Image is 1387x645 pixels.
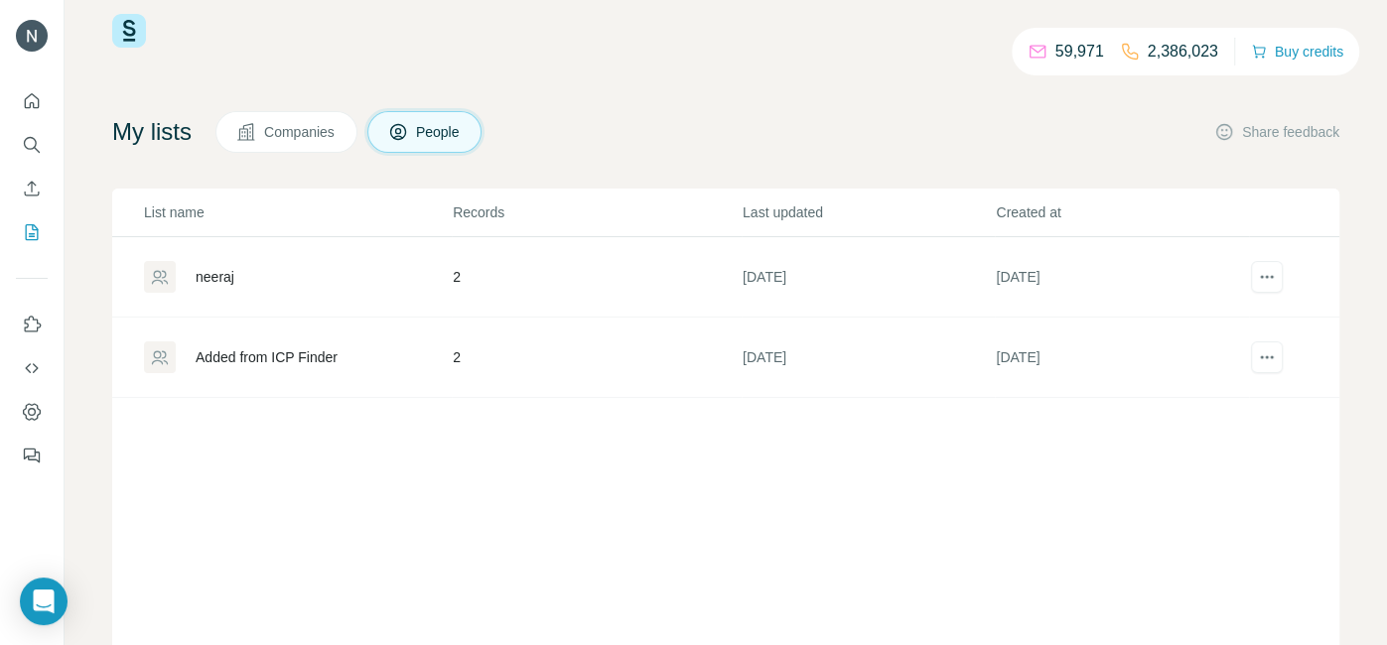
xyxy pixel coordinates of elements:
button: Enrich CSV [16,171,48,206]
button: Feedback [16,438,48,473]
h4: My lists [112,116,192,148]
img: Avatar [16,20,48,52]
p: Last updated [743,202,994,222]
td: [DATE] [742,318,995,398]
button: actions [1251,341,1283,373]
button: Share feedback [1214,122,1339,142]
div: Added from ICP Finder [196,347,338,367]
p: 59,971 [1055,40,1104,64]
td: [DATE] [995,318,1248,398]
button: Quick start [16,83,48,119]
span: Companies [264,122,337,142]
img: Surfe Logo [112,14,146,48]
td: 2 [452,318,742,398]
button: actions [1251,261,1283,293]
button: Use Surfe on LinkedIn [16,307,48,342]
p: 2,386,023 [1148,40,1218,64]
div: Open Intercom Messenger [20,578,68,625]
p: List name [144,202,451,222]
td: 2 [452,237,742,318]
button: Buy credits [1251,38,1343,65]
td: [DATE] [995,237,1248,318]
button: Use Surfe API [16,350,48,386]
button: Dashboard [16,394,48,430]
div: neeraj [196,267,234,287]
button: My lists [16,214,48,250]
p: Records [453,202,741,222]
span: People [416,122,462,142]
button: Search [16,127,48,163]
td: [DATE] [742,237,995,318]
p: Created at [996,202,1247,222]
